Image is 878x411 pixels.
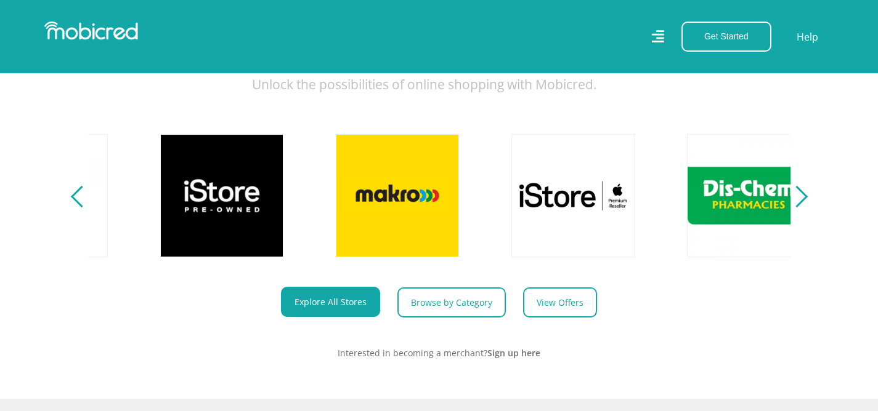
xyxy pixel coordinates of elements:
p: Unlock the possibilities of online shopping with Mobicred. [97,75,781,95]
button: Next [789,183,805,208]
a: Browse by Category [397,287,506,317]
p: Interested in becoming a merchant? [97,346,781,359]
button: Previous [74,183,89,208]
button: Get Started [681,22,771,52]
a: Help [796,29,819,45]
a: View Offers [523,287,597,317]
img: Mobicred [44,22,138,40]
a: Explore All Stores [281,287,380,317]
a: Sign up here [487,347,540,359]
